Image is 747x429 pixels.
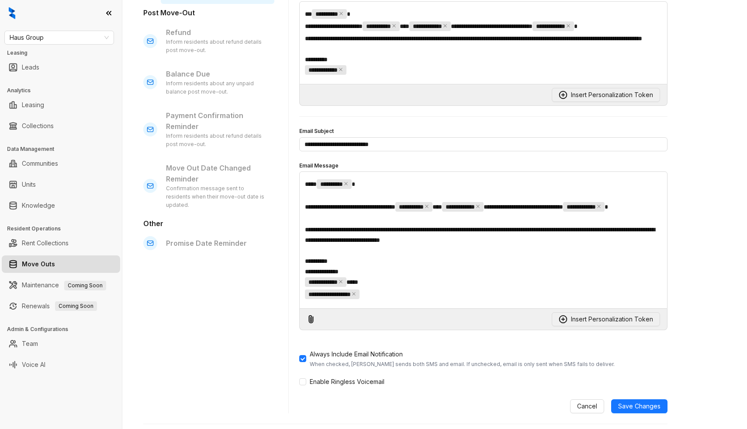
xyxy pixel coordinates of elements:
[166,163,269,185] p: Move Out Date Changed Reminder
[7,325,122,333] h3: Admin & Configurations
[161,233,274,254] div: Promise Date Reminder
[7,145,122,153] h3: Data Management
[22,176,36,193] a: Units
[161,63,274,101] div: Balance Due
[7,87,122,94] h3: Analytics
[22,59,39,76] a: Leads
[166,185,269,209] div: Confirmation message sent to residents when their move-out date is updated.
[161,157,274,215] div: Move Out Date Changed Reminder
[476,204,480,209] button: close
[161,105,274,154] div: Payment Confirmation Reminder
[566,24,571,28] button: close
[577,401,597,411] span: Cancel
[339,279,343,284] button: close
[339,11,343,16] button: close
[339,67,343,72] button: close
[22,335,38,352] a: Team
[143,218,274,229] h3: Other
[571,90,653,100] span: Insert Personalization Token
[392,24,396,28] button: close
[425,204,429,209] button: close
[22,155,58,172] a: Communities
[299,127,667,136] h4: Email Subject
[22,234,69,252] a: Rent Collections
[611,399,667,413] button: Save Changes
[344,181,348,186] button: close
[166,38,269,55] div: Inform residents about refund details post move-out.
[143,7,274,18] h3: Post Move-Out
[2,356,120,373] li: Voice AI
[22,255,55,273] a: Move Outs
[22,96,44,114] a: Leasing
[7,225,122,233] h3: Resident Operations
[161,22,274,60] div: Refund
[22,197,55,214] a: Knowledge
[166,110,269,132] p: Payment Confirmation Reminder
[2,96,120,114] li: Leasing
[2,155,120,172] li: Communities
[166,238,269,249] p: Promise Date Reminder
[352,292,356,296] button: close
[22,356,45,373] a: Voice AI
[570,399,604,413] button: Cancel
[64,281,106,290] span: Coming Soon
[22,117,54,135] a: Collections
[2,335,120,352] li: Team
[166,132,269,149] div: Inform residents about refund details post move-out.
[552,312,660,326] button: Insert Personalization Token
[7,49,122,57] h3: Leasing
[552,88,660,102] button: Insert Personalization Token
[597,204,601,209] button: close
[166,69,269,80] p: Balance Due
[299,162,667,170] h4: Email Message
[2,234,120,252] li: Rent Collections
[571,314,653,324] span: Insert Personalization Token
[55,301,97,311] span: Coming Soon
[306,377,388,387] span: Enable Ringless Voicemail
[2,117,120,135] li: Collections
[10,31,109,44] span: Haus Group
[310,361,615,368] div: When checked, [PERSON_NAME] sends both SMS and email. If unchecked, email is only sent when SMS f...
[9,7,15,19] img: logo
[2,255,120,273] li: Move Outs
[618,401,661,411] span: Save Changes
[310,349,615,359] div: Always Include Email Notification
[2,197,120,214] li: Knowledge
[22,297,97,315] a: RenewalsComing Soon
[443,24,447,28] button: close
[2,297,120,315] li: Renewals
[166,27,269,38] p: Refund
[2,59,120,76] li: Leads
[2,176,120,193] li: Units
[166,80,269,96] div: Inform residents about any unpaid balance post move-out.
[2,276,120,294] li: Maintenance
